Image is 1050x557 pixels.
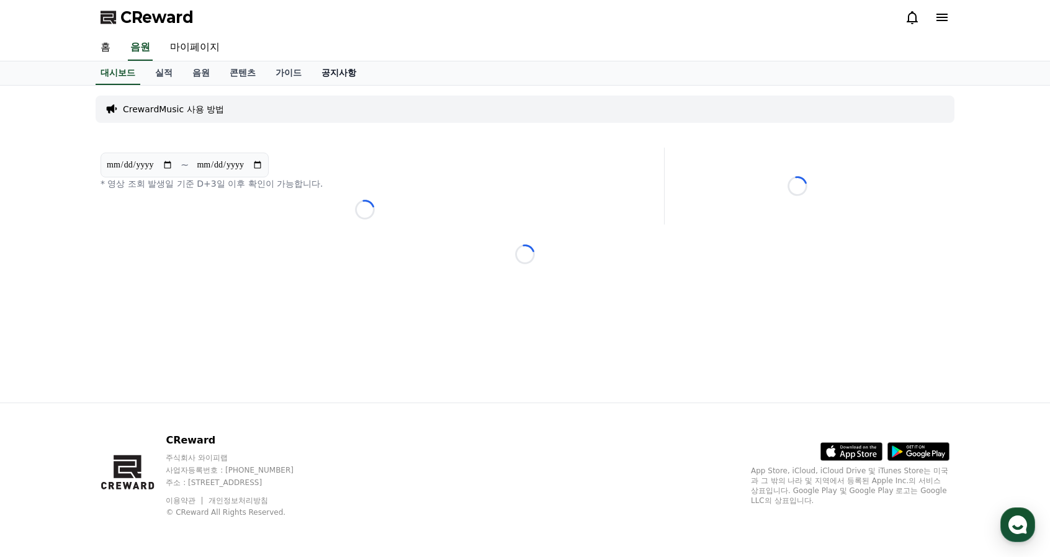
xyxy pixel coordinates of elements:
[166,507,317,517] p: © CReward All Rights Reserved.
[120,7,194,27] span: CReward
[145,61,182,85] a: 실적
[101,7,194,27] a: CReward
[160,35,230,61] a: 마이페이지
[101,177,629,190] p: * 영상 조회 발생일 기준 D+3일 이후 확인이 가능합니다.
[312,61,366,85] a: 공지사항
[91,35,120,61] a: 홈
[166,465,317,475] p: 사업자등록번호 : [PHONE_NUMBER]
[181,158,189,172] p: ~
[166,478,317,488] p: 주소 : [STREET_ADDRESS]
[4,393,82,424] a: 홈
[266,61,312,85] a: 가이드
[166,433,317,448] p: CReward
[209,496,268,505] a: 개인정보처리방침
[123,103,224,115] a: CrewardMusic 사용 방법
[82,393,160,424] a: 대화
[160,393,238,424] a: 설정
[166,453,317,463] p: 주식회사 와이피랩
[128,35,153,61] a: 음원
[166,496,205,505] a: 이용약관
[220,61,266,85] a: 콘텐츠
[39,412,47,422] span: 홈
[192,412,207,422] span: 설정
[96,61,140,85] a: 대시보드
[182,61,220,85] a: 음원
[114,412,128,422] span: 대화
[751,466,949,506] p: App Store, iCloud, iCloud Drive 및 iTunes Store는 미국과 그 밖의 나라 및 지역에서 등록된 Apple Inc.의 서비스 상표입니다. Goo...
